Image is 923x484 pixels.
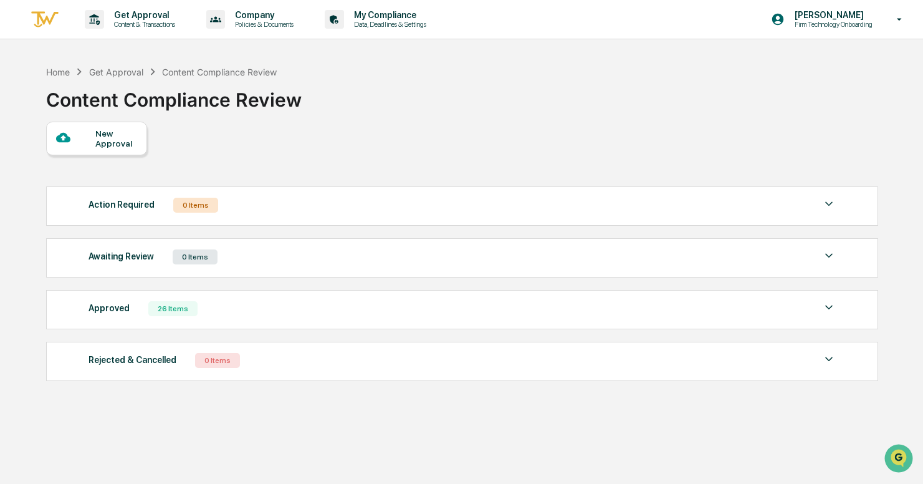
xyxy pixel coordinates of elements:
p: Firm Technology Onboarding [785,20,879,29]
iframe: Open customer support [883,443,917,477]
div: 0 Items [173,249,218,264]
p: My Compliance [344,10,433,20]
span: Pylon [124,211,151,221]
div: Start new chat [42,95,204,108]
div: Get Approval [89,67,143,77]
p: Policies & Documents [225,20,300,29]
a: 🖐️Preclearance [7,152,85,175]
div: Rejected & Cancelled [88,352,176,368]
div: We're available if you need us! [42,108,158,118]
div: New Approval [95,128,137,148]
button: Start new chat [212,99,227,114]
p: [PERSON_NAME] [785,10,879,20]
p: How can we help? [12,26,227,46]
div: 0 Items [173,198,218,213]
a: 🗄️Attestations [85,152,160,175]
img: caret [821,352,836,367]
span: Preclearance [25,157,80,170]
img: caret [821,248,836,263]
div: Awaiting Review [88,248,154,264]
img: 1746055101610-c473b297-6a78-478c-a979-82029cc54cd1 [12,95,35,118]
div: Content Compliance Review [46,79,302,111]
div: 🔎 [12,182,22,192]
div: 🗄️ [90,158,100,168]
div: 0 Items [195,353,240,368]
div: 26 Items [148,301,198,316]
a: Powered byPylon [88,211,151,221]
p: Data, Deadlines & Settings [344,20,433,29]
span: Attestations [103,157,155,170]
div: Home [46,67,70,77]
p: Company [225,10,300,20]
a: 🔎Data Lookup [7,176,84,198]
div: Content Compliance Review [162,67,277,77]
div: 🖐️ [12,158,22,168]
img: logo [30,9,60,30]
img: caret [821,300,836,315]
div: Action Required [88,196,155,213]
span: Data Lookup [25,181,79,193]
p: Content & Transactions [104,20,181,29]
img: caret [821,196,836,211]
p: Get Approval [104,10,181,20]
div: Approved [88,300,130,316]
